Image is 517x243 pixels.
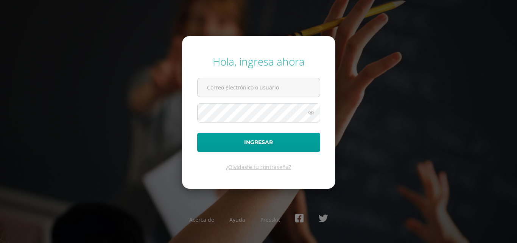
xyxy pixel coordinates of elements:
[229,216,245,223] a: Ayuda
[226,163,291,171] a: ¿Olvidaste tu contraseña?
[197,54,320,69] div: Hola, ingresa ahora
[189,216,214,223] a: Acerca de
[198,78,320,97] input: Correo electrónico o usuario
[260,216,280,223] a: Presskit
[197,133,320,152] button: Ingresar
